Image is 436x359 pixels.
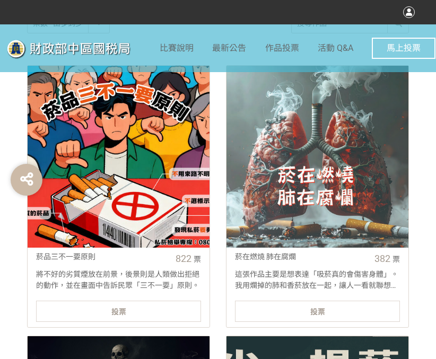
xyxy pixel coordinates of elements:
a: 活動 Q&A [318,24,353,72]
a: 菸品三不一要原則822票將不好的劣質煙放在前景，後景則是人類做出拒絕的動作，並在畫面中告訴民眾「三不一要」原則。投票 [27,65,210,328]
a: 作品投票 [265,24,299,72]
img: 「拒菸新世界 AI告訴你」防制菸品稅捐逃漏 徵件比賽 [1,36,160,62]
span: 最新公告 [212,43,246,53]
div: 菸在燃燒 肺在腐爛 [235,251,367,262]
a: 菸在燃燒 肺在腐爛382票這張作品主要是想表達「吸菸真的會傷害身體」。我用爛掉的肺和香菸放在一起，讓人一看就聯想到抽菸會讓肺壞掉。比起單純用文字說明，用圖像直接呈現更有衝擊感，也能讓人更快理解菸... [226,65,409,328]
button: 馬上投票 [372,38,435,59]
span: 活動 Q&A [318,43,353,53]
div: 將不好的劣質煙放在前景，後景則是人類做出拒絕的動作，並在畫面中告訴民眾「三不一要」原則。 [28,269,210,290]
span: 投票 [310,308,325,316]
span: 比賽說明 [160,43,194,53]
a: 比賽說明 [160,24,194,72]
span: 票 [393,255,400,264]
span: 382 [374,253,390,264]
span: 票 [194,255,201,264]
div: 這張作品主要是想表達「吸菸真的會傷害身體」。我用爛掉的肺和香菸放在一起，讓人一看就聯想到抽菸會讓肺壞掉。比起單純用文字說明，用圖像直接呈現更有衝擊感，也能讓人更快理解菸害的嚴重性。希望看到這張圖... [226,269,408,290]
span: 作品投票 [265,43,299,53]
span: 822 [176,253,191,264]
a: 最新公告 [212,24,246,72]
span: 投票 [111,308,126,316]
div: 菸品三不一要原則 [36,251,168,262]
span: 馬上投票 [387,43,421,53]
